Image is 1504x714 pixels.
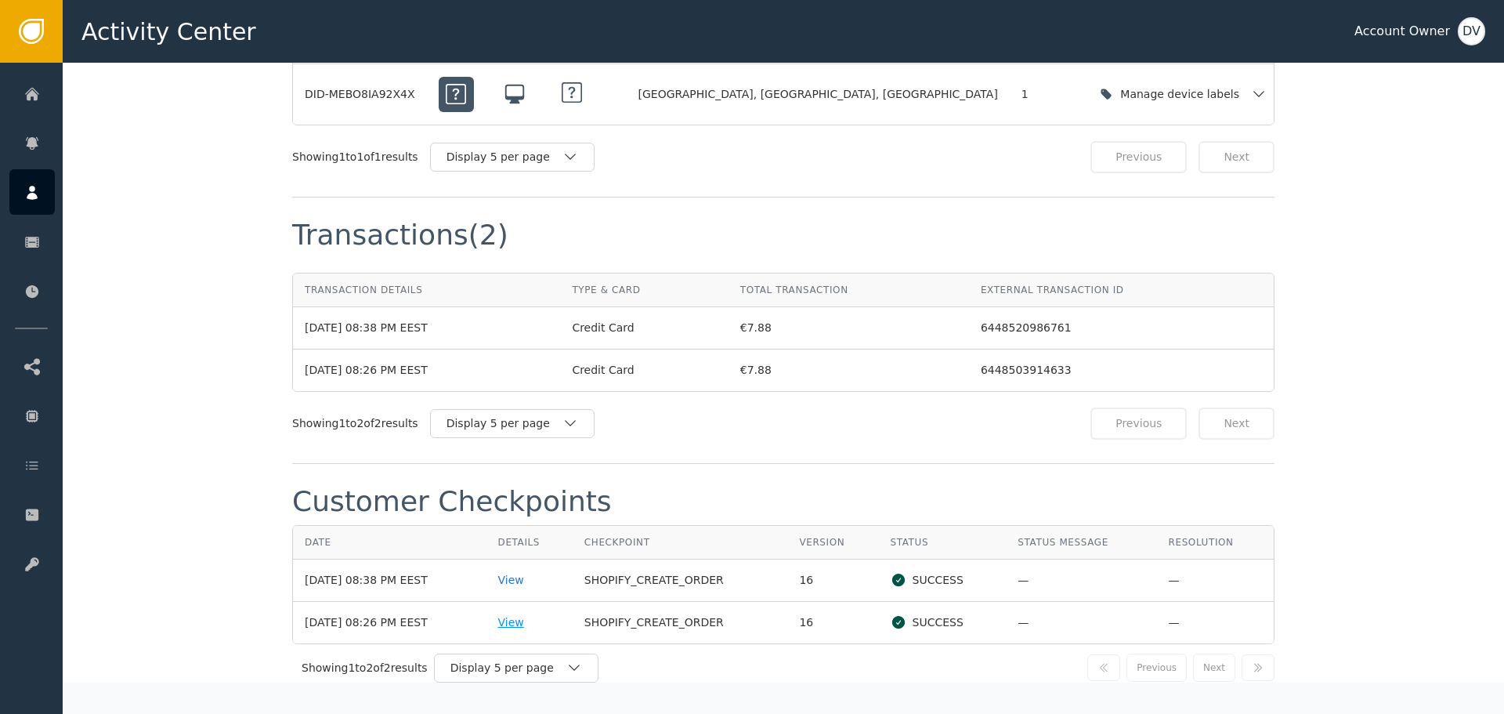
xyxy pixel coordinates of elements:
td: — [1157,560,1274,602]
button: Display 5 per page [430,143,595,172]
div: Showing 1 to 2 of 2 results [302,660,428,676]
div: 6448520986761 [981,320,1262,336]
td: — [1006,560,1156,602]
th: Type & Card [560,274,728,307]
div: Display 5 per page [446,415,562,432]
button: Display 5 per page [434,654,598,683]
div: View [498,572,561,589]
div: Credit Card [572,362,716,379]
th: External Transaction ID [969,274,1274,307]
div: Manage device labels [1120,86,1243,103]
th: Transaction Details [293,274,560,307]
div: DID-MEBO8IA92X4X [305,86,415,103]
td: 16 [787,560,878,602]
button: DV [1458,17,1485,45]
th: Total Transaction [728,274,969,307]
div: Version [799,535,866,549]
div: SUCCESS [891,614,995,631]
div: SUCCESS [891,572,995,589]
div: €7.88 [740,320,957,336]
div: €7.88 [740,362,957,379]
td: [DATE] 08:38 PM EEST [293,560,486,602]
span: Activity Center [81,14,256,49]
div: Date [305,535,475,549]
td: [DATE] 08:26 PM EEST [293,602,486,643]
button: Manage device labels [1096,78,1271,111]
div: Status [891,535,995,549]
div: 1 [1021,86,1072,103]
div: Showing 1 to 2 of 2 results [292,415,418,432]
div: [DATE] 08:26 PM EEST [305,362,548,379]
div: View [498,614,561,631]
div: Details [498,535,561,549]
div: 6448503914633 [981,362,1262,379]
div: Account Owner [1354,22,1450,41]
td: — [1006,602,1156,643]
td: — [1157,602,1274,643]
button: Display 5 per page [430,409,595,438]
td: SHOPIFY_CREATE_ORDER [573,560,788,602]
div: Checkpoint [584,535,776,549]
div: Customer Checkpoints [292,487,612,516]
div: [DATE] 08:38 PM EEST [305,320,548,336]
span: [GEOGRAPHIC_DATA], [GEOGRAPHIC_DATA], [GEOGRAPHIC_DATA] [638,86,998,103]
td: SHOPIFY_CREATE_ORDER [573,602,788,643]
div: Resolution [1169,535,1262,549]
div: Transactions (2) [292,221,508,249]
div: Display 5 per page [446,149,562,165]
div: Status Message [1018,535,1144,549]
div: Display 5 per page [450,660,566,676]
div: Showing 1 to 1 of 1 results [292,149,418,165]
td: 16 [787,602,878,643]
div: Credit Card [572,320,716,336]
